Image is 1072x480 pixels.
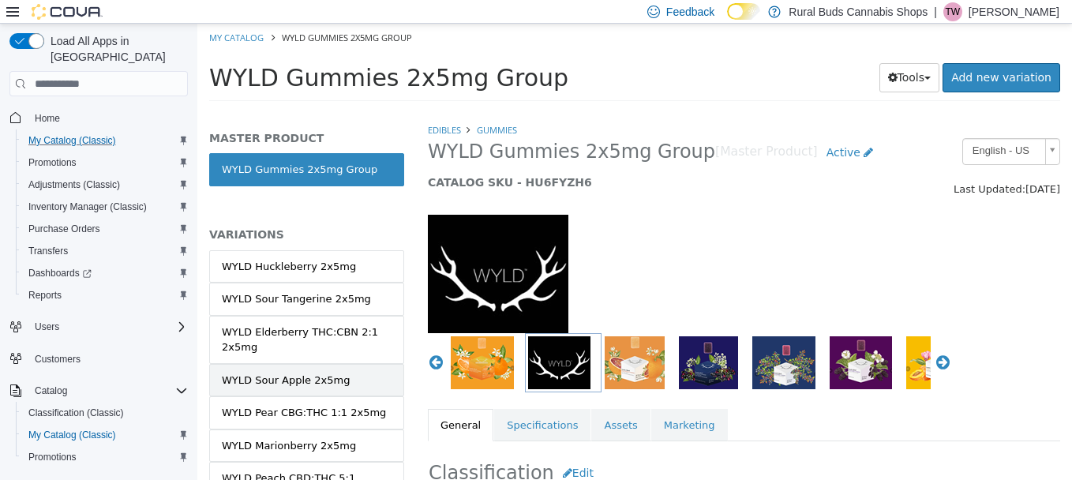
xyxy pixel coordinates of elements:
[828,159,863,171] span: [DATE]
[24,235,159,251] div: WYLD Huckleberry 2x5mg
[946,2,961,21] span: TW
[12,204,207,218] h5: VARIATIONS
[22,197,153,216] a: Inventory Manager (Classic)
[629,122,663,135] span: Active
[22,131,122,150] a: My Catalog (Classic)
[16,402,194,424] button: Classification (Classic)
[231,191,371,309] img: 150
[12,107,207,122] h5: MASTER PRODUCT
[16,174,194,196] button: Adjustments (Classic)
[22,426,122,444] a: My Catalog (Classic)
[24,301,194,332] div: WYLD Elderberry THC:CBN 2:1 2x5mg
[357,435,405,464] button: Edit
[28,317,188,336] span: Users
[22,264,98,283] a: Dashboards
[28,223,100,235] span: Purchase Orders
[765,114,863,141] a: English - US
[16,218,194,240] button: Purchase Orders
[22,175,188,194] span: Adjustments (Classic)
[24,349,152,365] div: WYLD Sour Apple 2x5mg
[682,39,743,69] button: Tools
[934,2,937,21] p: |
[789,2,928,21] p: Rural Buds Cannabis Shops
[231,116,518,141] span: WYLD Gummies 2x5mg Group
[28,134,116,147] span: My Catalog (Classic)
[231,331,246,347] button: Previous
[3,316,194,338] button: Users
[231,385,296,418] a: General
[943,2,962,21] div: Tianna Wanders
[518,122,620,135] small: [Master Product]
[16,152,194,174] button: Promotions
[28,381,188,400] span: Catalog
[28,109,66,128] a: Home
[28,289,62,302] span: Reports
[28,245,68,257] span: Transfers
[28,107,188,127] span: Home
[297,385,393,418] a: Specifications
[3,347,194,370] button: Customers
[22,219,107,238] a: Purchase Orders
[28,156,77,169] span: Promotions
[231,435,862,464] h2: Classification
[22,153,83,172] a: Promotions
[231,100,264,112] a: EDIBLES
[28,267,92,279] span: Dashboards
[28,451,77,463] span: Promotions
[12,40,371,68] span: WYLD Gummies 2x5mg Group
[16,424,194,446] button: My Catalog (Classic)
[28,178,120,191] span: Adjustments (Classic)
[22,242,74,261] a: Transfers
[16,129,194,152] button: My Catalog (Classic)
[35,384,67,397] span: Catalog
[22,286,188,305] span: Reports
[737,331,753,347] button: Next
[12,8,66,20] a: My Catalog
[231,152,699,166] h5: CATALOG SKU - HU6FYZH6
[22,448,188,467] span: Promotions
[24,447,194,478] div: WYLD Peach CBD:THC 5:1 2x5mg
[22,264,188,283] span: Dashboards
[44,33,188,65] span: Load All Apps in [GEOGRAPHIC_DATA]
[3,380,194,402] button: Catalog
[28,317,66,336] button: Users
[22,242,188,261] span: Transfers
[22,219,188,238] span: Purchase Orders
[22,197,188,216] span: Inventory Manager (Classic)
[22,403,188,422] span: Classification (Classic)
[454,385,530,418] a: Marketing
[16,196,194,218] button: Inventory Manager (Classic)
[969,2,1059,21] p: [PERSON_NAME]
[22,286,68,305] a: Reports
[28,429,116,441] span: My Catalog (Classic)
[756,159,828,171] span: Last Updated:
[279,100,320,112] a: Gummies
[35,321,59,333] span: Users
[28,407,124,419] span: Classification (Classic)
[12,129,207,163] a: WYLD Gummies 2x5mg Group
[22,175,126,194] a: Adjustments (Classic)
[16,262,194,284] a: Dashboards
[28,201,147,213] span: Inventory Manager (Classic)
[394,385,452,418] a: Assets
[32,4,103,20] img: Cova
[22,448,83,467] a: Promotions
[28,349,188,369] span: Customers
[24,268,174,283] div: WYLD Sour Tangerine 2x5mg
[84,8,215,20] span: WYLD Gummies 2x5mg Group
[22,131,188,150] span: My Catalog (Classic)
[16,284,194,306] button: Reports
[24,414,159,430] div: WYLD Marionberry 2x5mg
[22,403,130,422] a: Classification (Classic)
[666,4,714,20] span: Feedback
[727,3,760,20] input: Dark Mode
[3,106,194,129] button: Home
[28,381,73,400] button: Catalog
[766,115,841,140] span: English - US
[35,112,60,125] span: Home
[16,240,194,262] button: Transfers
[24,381,189,397] div: WYLD Pear CBG:THC 1:1 2x5mg
[35,353,81,366] span: Customers
[22,153,188,172] span: Promotions
[22,426,188,444] span: My Catalog (Classic)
